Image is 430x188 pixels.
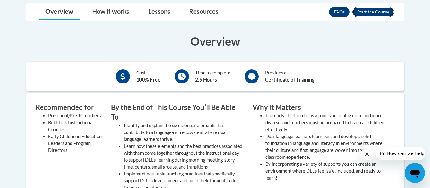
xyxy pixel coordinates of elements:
[265,112,385,133] li: The early childhood classroom is becoming more and more diverse, and teachers must be prepared to...
[265,133,385,161] li: Dual language learners learn best and develop a solid foundation in language and literacy in envi...
[136,69,161,83] div: Cost
[329,7,350,17] a: FAQs
[136,77,161,83] b: 100% Free
[36,103,102,112] h3: Recommended for
[265,161,385,181] li: By incorporating a variety of supports you can create an environment where DLLs feel safe, includ...
[124,122,243,143] li: Identify and explain the six essential elements that contribute to a language-rich ecosystem wher...
[361,148,373,160] iframe: Close message
[26,33,404,49] h3: Overview
[48,119,102,133] li: Birth to 5 Instructional Coaches
[111,103,243,122] h3: By the End of This Course Youʹll Be Able To
[405,163,425,183] iframe: Button to launch messaging window
[265,77,314,83] b: Certificate of Training
[48,133,102,154] li: Early Childhood Education Leaders and Program Directors
[253,103,385,112] h3: Why It Matters
[183,4,225,20] a: Resources
[195,69,230,83] div: Time to complete
[142,4,177,20] a: Lessons
[4,4,51,9] span: Hi. How can we help?
[39,4,80,20] a: Overview
[48,112,102,119] li: Preschool/Pre-K Teachers
[124,143,243,170] li: Learn how these elements and the best practices associated with them come together throughout the...
[195,77,217,83] b: 2.5 Hours
[376,147,425,160] iframe: Message from company
[265,69,314,83] div: Provides a
[86,4,136,20] a: How it works
[352,7,394,17] button: Enroll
